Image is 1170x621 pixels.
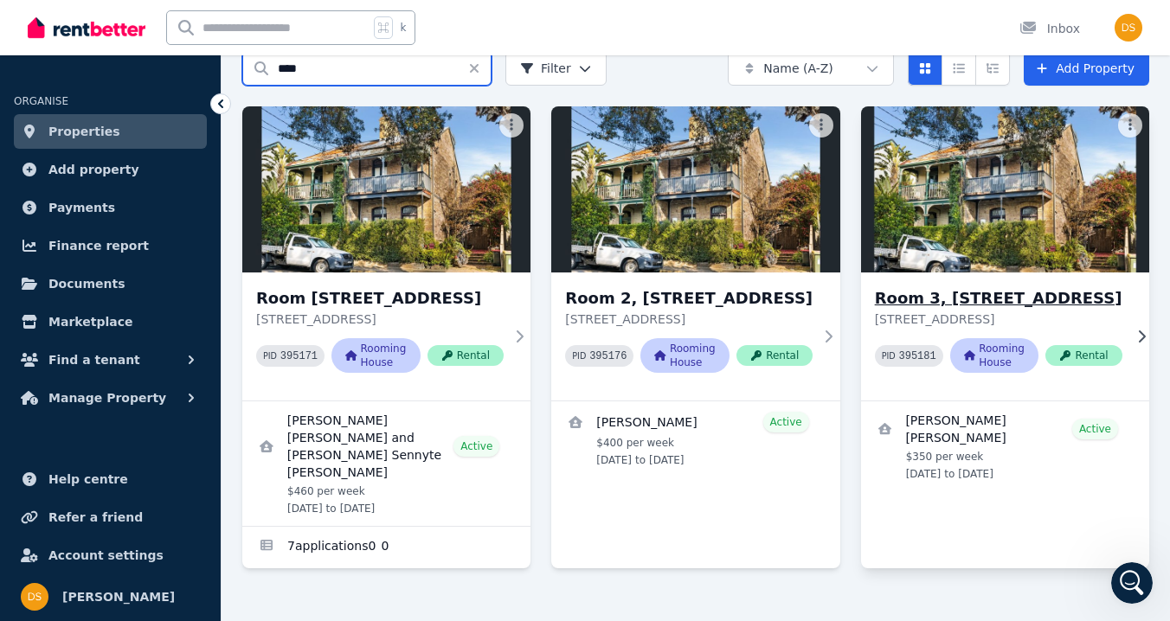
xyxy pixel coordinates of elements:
[14,50,284,351] div: Hi [PERSON_NAME], thanks for confirming. We've updated the end date to 18/08 for 4/[STREET_ADDRES...
[14,343,207,377] button: Find a tenant
[21,583,48,611] img: Don Siyambalapitiya
[28,290,270,307] div: Cheers,
[48,349,140,370] span: Find a tenant
[11,7,44,40] button: go back
[48,273,125,294] span: Documents
[551,106,839,400] a: Room 2, 10 Hopetoun StRoom 2, [STREET_ADDRESS][STREET_ADDRESS]PID 395176Rooming HouseRental
[48,235,149,256] span: Finance report
[280,350,318,362] code: 395171
[861,401,1149,491] a: View details for Dana Patricia Coleman
[302,7,335,40] button: Home
[875,310,1122,328] p: [STREET_ADDRESS]
[331,338,421,373] span: Rooming House
[899,350,936,362] code: 395181
[204,416,228,440] span: Amazing
[520,60,571,77] span: Filter
[28,265,270,282] div: I hope this helps.
[256,286,504,310] h3: Room [STREET_ADDRESS]
[242,106,530,400] a: Room 1, 10 Hopetoun StRoom [STREET_ADDRESS][STREET_ADDRESS]PID 395171Rooming HouseRental
[28,15,145,41] img: RentBetter
[908,51,942,86] button: Card view
[950,338,1039,373] span: Rooming House
[551,106,839,272] img: Room 2, 10 Hopetoun St
[27,489,41,503] button: Emoji picker
[908,51,1010,86] div: View options
[427,345,504,366] span: Rental
[875,286,1122,310] h3: Room 3, [STREET_ADDRESS]
[736,345,813,366] span: Rental
[1019,20,1080,37] div: Inbox
[32,383,238,404] div: Rate your conversation
[48,507,143,528] span: Refer a friend
[1118,113,1142,138] button: More options
[48,311,132,332] span: Marketplace
[565,286,813,310] h3: Room 2, [STREET_ADDRESS]
[14,152,207,187] a: Add property
[499,113,524,138] button: More options
[48,545,164,566] span: Account settings
[728,51,894,86] button: Name (A-Z)
[242,527,530,568] a: Applications for Room 1, 10 Hopetoun St
[28,154,270,256] div: For [STREET_ADDRESS], as the payment has already run, we're unfortunately not able to stop it but...
[48,469,128,490] span: Help centre
[164,416,188,440] span: Great
[82,416,106,440] span: Bad
[15,452,331,482] textarea: Message…
[640,338,730,373] span: Rooming House
[1045,345,1122,366] span: Rental
[14,95,68,107] span: ORGANISE
[505,51,607,86] button: Filter
[62,586,175,607] span: [PERSON_NAME]
[48,159,139,180] span: Add property
[400,21,406,35] span: k
[242,106,530,272] img: Room 1, 10 Hopetoun St
[28,61,270,145] div: Hi [PERSON_NAME], thanks for confirming. We've updated the end date to 18/08 for 4/[STREET_ADDRES...
[763,60,833,77] span: Name (A-Z)
[942,51,976,86] button: Compact list view
[297,482,325,509] button: Send a message…
[1115,14,1142,42] img: Don Siyambalapitiya
[48,387,166,408] span: Manage Property
[14,50,332,365] div: Jodie says…
[14,190,207,225] a: Payments
[14,266,207,301] a: Documents
[28,307,270,341] div: [PERSON_NAME] + The RentBetter Team
[256,310,504,328] p: [STREET_ADDRESS]
[84,22,172,39] p: Active 30m ago
[1024,51,1149,86] a: Add Property
[42,416,66,440] span: Terrible
[572,351,586,361] small: PID
[14,228,207,263] a: Finance report
[551,401,839,477] a: View details for Xiaoyue Guo
[975,51,1010,86] button: Expanded list view
[123,416,147,440] span: OK
[14,304,207,339] a: Marketplace
[861,106,1149,400] a: Room 3, 10 Hopetoun StRoom 3, [STREET_ADDRESS][STREET_ADDRESS]PID 395181Rooming HouseRental
[263,351,277,361] small: PID
[14,462,207,496] a: Help centre
[84,9,196,22] h1: [PERSON_NAME]
[14,381,207,415] button: Manage Property
[48,121,120,142] span: Properties
[882,351,896,361] small: PID
[49,10,77,37] img: Profile image for Jodie
[14,538,207,573] a: Account settings
[467,51,492,86] button: Clear search
[82,489,96,503] button: Upload attachment
[14,114,207,149] a: Properties
[1111,562,1153,604] iframe: Intercom live chat
[14,500,207,535] a: Refer a friend
[809,113,833,138] button: More options
[565,310,813,328] p: [STREET_ADDRESS]
[242,401,530,526] a: View details for Joseph Charles Loader Jay Pittams and Kate Sennyte Davies
[55,489,68,503] button: Gif picker
[14,365,332,481] div: The RentBetter Team says…
[853,102,1156,277] img: Room 3, 10 Hopetoun St
[48,197,115,218] span: Payments
[589,350,627,362] code: 395176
